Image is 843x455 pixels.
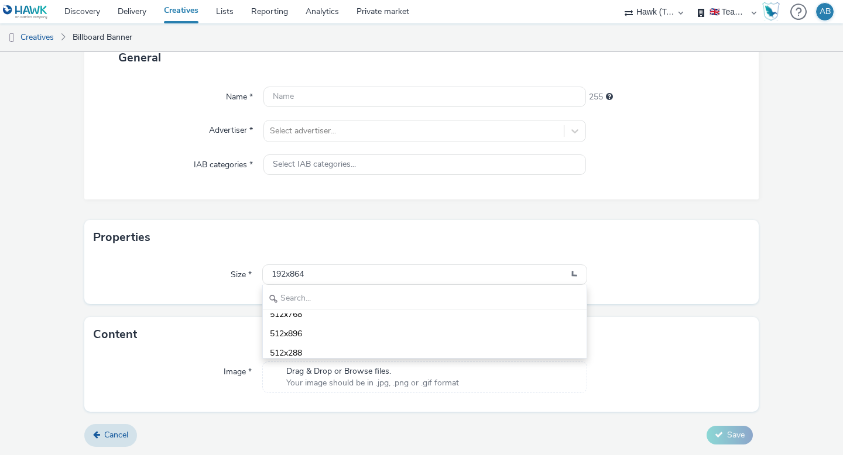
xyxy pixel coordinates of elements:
h3: Content [93,326,137,343]
span: General [118,50,161,66]
a: Hawk Academy [762,2,784,21]
span: 512x896 [270,328,302,340]
span: Save [727,429,745,440]
label: Size * [226,264,256,281]
img: dooh [6,32,18,44]
span: Drag & Drop or Browse files. [286,366,459,377]
span: 512x768 [270,309,302,320]
div: Maximum 255 characters [606,91,613,103]
img: undefined Logo [3,5,48,19]
input: Name [263,87,586,107]
img: Hawk Academy [762,2,780,21]
button: Save [707,426,753,444]
span: 255 [589,91,603,103]
span: Cancel [104,429,128,440]
input: Search... [263,289,587,309]
label: IAB categories * [189,154,258,171]
div: AB [820,3,831,20]
span: Your image should be in .jpg, .png or .gif format [286,377,459,389]
span: 192x864 [272,270,304,280]
label: Name * [221,87,258,103]
label: Advertiser * [204,120,258,136]
span: 512x288 [270,347,302,359]
h3: Properties [93,229,150,246]
a: Billboard Banner [67,23,138,51]
a: Cancel [84,424,137,446]
label: Image * [219,361,256,378]
span: Select IAB categories... [273,160,356,170]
